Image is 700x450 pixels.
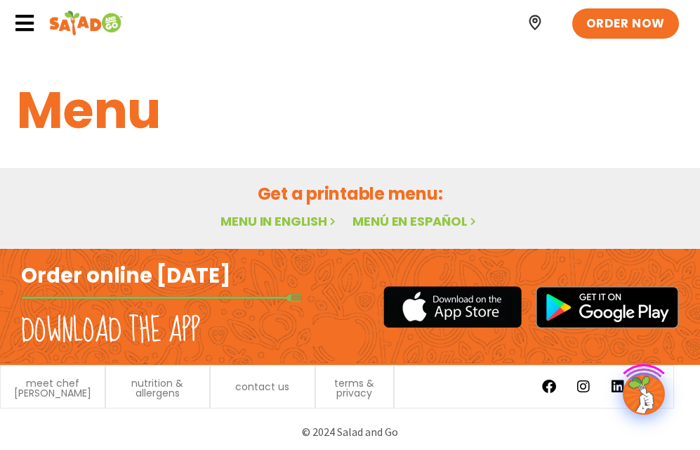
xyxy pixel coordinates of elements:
a: Menú en español [352,212,479,230]
h2: Get a printable menu: [17,181,683,206]
img: Header logo [49,9,123,37]
h2: Order online [DATE] [21,263,231,290]
a: Menu in English [220,212,338,230]
img: appstore [383,284,522,330]
a: terms & privacy [323,378,387,398]
a: contact us [235,382,289,392]
h1: Menu [17,72,683,148]
img: google_play [536,286,679,328]
a: meet chef [PERSON_NAME] [8,378,98,398]
a: ORDER NOW [572,8,679,39]
img: fork [21,294,302,302]
span: ORDER NOW [586,15,665,32]
p: © 2024 Salad and Go [14,423,686,442]
a: nutrition & allergens [113,378,203,398]
h2: Download the app [21,311,200,351]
